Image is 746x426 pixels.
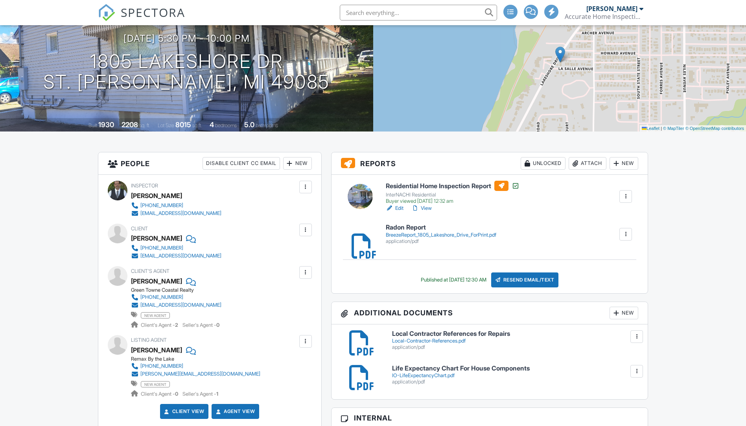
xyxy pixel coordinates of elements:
[386,181,519,204] a: Residential Home Inspection Report InterNACHI Residential Buyer viewed [DATE] 12:32 am
[98,4,115,21] img: The Best Home Inspection Software - Spectora
[392,379,639,385] div: application/pdf
[131,287,228,293] div: Green Towne Coastal Realty
[386,224,496,244] a: Radon Report BreezeReport_1805_Lakeshore_Drive_ForPrint.pdf application/pdf
[131,209,221,217] a: [EMAIL_ADDRESS][DOMAIN_NAME]
[244,120,254,129] div: 5.0
[131,356,267,362] div: Remax By the Lake
[98,152,321,175] h3: People
[386,192,519,198] div: InterNACHI Residential
[182,391,218,397] span: Seller's Agent -
[642,126,659,131] a: Leaflet
[140,210,221,217] div: [EMAIL_ADDRESS][DOMAIN_NAME]
[386,232,496,238] div: BreezeReport_1805_Lakeshore_Drive_ForPrint.pdf
[392,372,639,379] div: IO-LifeExpectancyChart.pdf
[141,381,170,387] span: new agent
[565,13,643,20] div: Accurate Home Inspection LLC
[141,322,179,328] span: Client's Agent -
[610,307,638,319] div: New
[392,365,639,372] h6: Life Expectancy Chart For House Components
[163,407,204,415] a: Client View
[491,272,559,287] div: Resend Email/Text
[392,344,639,350] div: application/pdf
[386,238,496,244] div: application/pdf
[175,120,191,129] div: 8015
[131,183,158,189] span: Inspector
[140,253,221,259] div: [EMAIL_ADDRESS][DOMAIN_NAME]
[569,157,606,170] div: Attach
[586,5,637,13] div: [PERSON_NAME]
[139,122,150,128] span: sq. ft.
[140,371,260,377] div: [PERSON_NAME][EMAIL_ADDRESS][DOMAIN_NAME]
[131,226,148,232] span: Client
[256,122,278,128] span: bathrooms
[685,126,744,131] a: © OpenStreetMap contributors
[140,363,183,369] div: [PHONE_NUMBER]
[140,294,183,300] div: [PHONE_NUMBER]
[131,268,169,274] span: Client's Agent
[131,275,182,287] a: [PERSON_NAME]
[131,370,260,378] a: [PERSON_NAME][EMAIL_ADDRESS][DOMAIN_NAME]
[131,190,182,202] div: [PERSON_NAME]
[123,33,250,44] h3: [DATE] 5:30 pm - 10:00 pm
[521,157,565,170] div: Unlocked
[421,277,486,283] div: Published at [DATE] 12:30 AM
[216,322,219,328] strong: 0
[131,244,221,252] a: [PHONE_NUMBER]
[203,157,280,170] div: Disable Client CC Email
[131,344,182,356] a: [PERSON_NAME]
[98,11,185,27] a: SPECTORA
[386,198,519,204] div: Buyer viewed [DATE] 12:32 am
[283,157,312,170] div: New
[386,204,403,212] a: Edit
[140,302,221,308] div: [EMAIL_ADDRESS][DOMAIN_NAME]
[131,202,221,209] a: [PHONE_NUMBER]
[131,293,221,301] a: [PHONE_NUMBER]
[131,252,221,260] a: [EMAIL_ADDRESS][DOMAIN_NAME]
[140,202,183,209] div: [PHONE_NUMBER]
[131,362,260,370] a: [PHONE_NUMBER]
[332,302,648,324] h3: Additional Documents
[141,391,179,397] span: Client's Agent -
[661,126,662,131] span: |
[555,46,565,63] img: Marker
[192,122,202,128] span: sq.ft.
[210,120,214,129] div: 4
[332,152,648,175] h3: Reports
[392,330,639,337] h6: Local Contractor References for Repairs
[175,322,178,328] strong: 2
[141,312,170,319] span: new agent
[411,204,432,212] a: View
[175,391,178,397] strong: 0
[98,120,114,129] div: 1930
[88,122,97,128] span: Built
[392,338,639,344] div: Local-Contractor-References.pdf
[131,337,167,343] span: Listing Agent
[392,365,639,385] a: Life Expectancy Chart For House Components IO-LifeExpectancyChart.pdf application/pdf
[122,120,138,129] div: 2208
[182,322,219,328] span: Seller's Agent -
[663,126,684,131] a: © MapTiler
[131,301,221,309] a: [EMAIL_ADDRESS][DOMAIN_NAME]
[610,157,638,170] div: New
[215,122,237,128] span: bedrooms
[140,245,183,251] div: [PHONE_NUMBER]
[131,232,182,244] div: [PERSON_NAME]
[158,122,174,128] span: Lot Size
[121,4,185,20] span: SPECTORA
[43,51,330,93] h1: 1805 Lakeshore Dr St. [PERSON_NAME], MI 49085
[386,181,519,191] h6: Residential Home Inspection Report
[392,330,639,350] a: Local Contractor References for Repairs Local-Contractor-References.pdf application/pdf
[214,407,255,415] a: Agent View
[216,391,218,397] strong: 1
[340,5,497,20] input: Search everything...
[386,224,496,231] h6: Radon Report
